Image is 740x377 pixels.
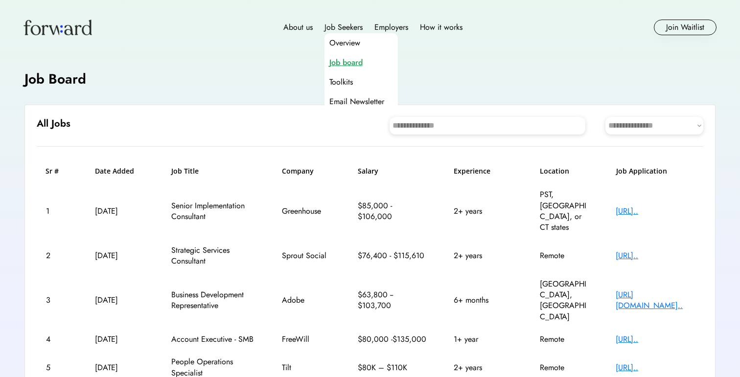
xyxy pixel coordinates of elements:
div: Remote [540,334,589,345]
div: 3 [46,295,68,306]
div: Employers [374,22,408,33]
div: 2+ years [454,362,512,373]
div: 5 [46,362,68,373]
div: Senior Implementation Consultant [171,200,254,222]
div: [URL][DOMAIN_NAME].. [616,289,694,311]
div: Sprout Social [282,250,331,261]
div: Remote [540,362,589,373]
div: [DATE] [95,250,144,261]
div: Adobe [282,295,331,306]
div: $85,000 - $106,000 [358,200,426,222]
div: Job Seekers [324,22,363,33]
div: [DATE] [95,206,144,217]
div: [GEOGRAPHIC_DATA], [GEOGRAPHIC_DATA] [540,279,589,323]
div: [DATE] [95,295,144,306]
div: Job board [329,57,363,68]
div: [DATE] [95,362,144,373]
button: Join Waitlist [654,20,717,35]
h6: Date Added [95,166,144,176]
img: Forward logo [23,20,92,35]
div: 2+ years [454,206,512,217]
div: 4 [46,334,68,345]
div: Remote [540,250,589,261]
h6: Job Application [616,166,694,176]
div: $80K – $110K [358,362,426,373]
div: Tilt [282,362,331,373]
div: 2 [46,250,68,261]
div: 1 [46,206,68,217]
div: Email Newsletter [329,96,384,108]
div: Overview [329,37,360,49]
div: [URL].. [616,362,694,373]
div: FreeWill [282,334,331,345]
h6: Experience [454,166,512,176]
h6: Company [282,166,331,176]
h4: Job Board [24,69,86,89]
div: Toolkits [329,76,353,88]
h6: Salary [358,166,426,176]
div: 2+ years [454,250,512,261]
div: [URL].. [616,250,694,261]
div: $80,000 -$135,000 [358,334,426,345]
h6: Job Title [171,166,199,176]
div: Account Executive - SMB [171,334,254,345]
div: PST, [GEOGRAPHIC_DATA], or CT states [540,189,589,233]
div: About us [283,22,313,33]
h6: Sr # [46,166,68,176]
h6: All Jobs [37,117,70,131]
div: Strategic Services Consultant [171,245,254,267]
h6: Location [540,166,589,176]
div: [URL].. [616,334,694,345]
div: [URL].. [616,206,694,217]
div: How it works [420,22,462,33]
div: Greenhouse [282,206,331,217]
div: 1+ year [454,334,512,345]
div: 6+ months [454,295,512,306]
div: Business Development Representative [171,289,254,311]
div: [DATE] [95,334,144,345]
div: $63,800 -- $103,700 [358,289,426,311]
div: $76,400 - $115,610 [358,250,426,261]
